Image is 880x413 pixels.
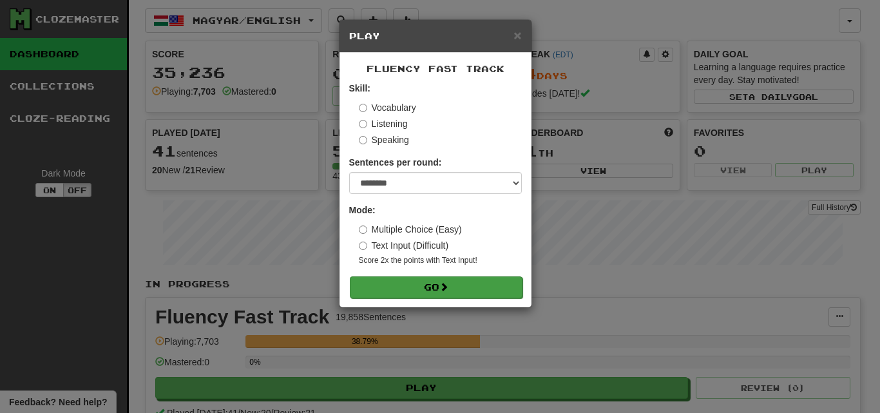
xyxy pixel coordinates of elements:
[359,226,367,234] input: Multiple Choice (Easy)
[349,83,370,93] strong: Skill:
[349,156,442,169] label: Sentences per round:
[513,28,521,43] span: ×
[359,242,367,250] input: Text Input (Difficult)
[513,28,521,42] button: Close
[359,133,409,146] label: Speaking
[359,104,367,112] input: Vocabulary
[359,117,408,130] label: Listening
[359,223,462,236] label: Multiple Choice (Easy)
[367,63,504,74] span: Fluency Fast Track
[349,205,376,215] strong: Mode:
[350,276,522,298] button: Go
[359,120,367,128] input: Listening
[359,136,367,144] input: Speaking
[349,30,522,43] h5: Play
[359,239,449,252] label: Text Input (Difficult)
[359,101,416,114] label: Vocabulary
[359,255,522,266] small: Score 2x the points with Text Input !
